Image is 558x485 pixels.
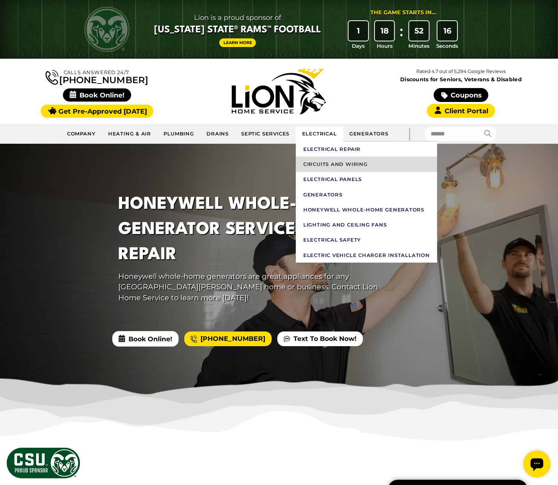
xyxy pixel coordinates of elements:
a: Circuits And Wiring [296,157,437,172]
span: Book Online! [112,331,179,346]
a: Septic Services [235,126,296,141]
div: 16 [437,21,457,41]
span: Days [352,42,365,50]
a: Heating & Air [102,126,158,141]
div: 1 [349,21,368,41]
div: : [397,21,405,50]
a: Generators [296,187,437,202]
span: Lion is a proud sponsor of [154,12,321,24]
a: Coupons [434,88,488,102]
div: Open chat widget [3,3,30,30]
span: Seconds [436,42,458,50]
p: Rated 4.7 out of 5,294 Google Reviews [370,67,552,76]
a: Electrical Safety [296,233,437,248]
a: Electrical Repair [296,141,437,157]
span: Book Online! [63,88,131,102]
a: Company [61,126,102,141]
span: Discounts for Seniors, Veterans & Disabled [371,77,550,82]
p: Honeywell whole-home generators are great appliances for any [GEOGRAPHIC_DATA][PERSON_NAME] home ... [118,271,393,303]
a: Get Pre-Approved [DATE] [41,105,153,118]
a: Client Portal [427,104,495,118]
a: Learn More [219,38,256,47]
a: Text To Book Now! [277,331,363,347]
img: CSU Rams logo [84,7,130,52]
h1: Honeywell Whole-Home Generator Service and Repair [118,192,393,268]
a: Plumbing [157,126,200,141]
span: Hours [377,42,393,50]
a: [PHONE_NUMBER] [184,331,272,347]
a: Lighting And Ceiling Fans [296,217,437,232]
span: [US_STATE] State® Rams™ Football [154,24,321,36]
div: 18 [375,21,394,41]
img: CSU Sponsor Badge [6,447,81,479]
a: Electrical Panels [296,172,437,187]
div: 52 [409,21,429,41]
div: | [394,124,425,144]
a: [PHONE_NUMBER] [46,68,148,85]
div: The Game Starts in... [370,9,436,17]
a: Electrical [296,126,343,141]
span: Minutes [408,42,430,50]
a: Electric Vehicle Charger Installation [296,248,437,263]
a: Honeywell Whole-Home Generators [296,202,437,217]
a: Drains [200,126,235,141]
a: Generators [343,126,394,141]
img: Lion Home Service [232,68,326,114]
